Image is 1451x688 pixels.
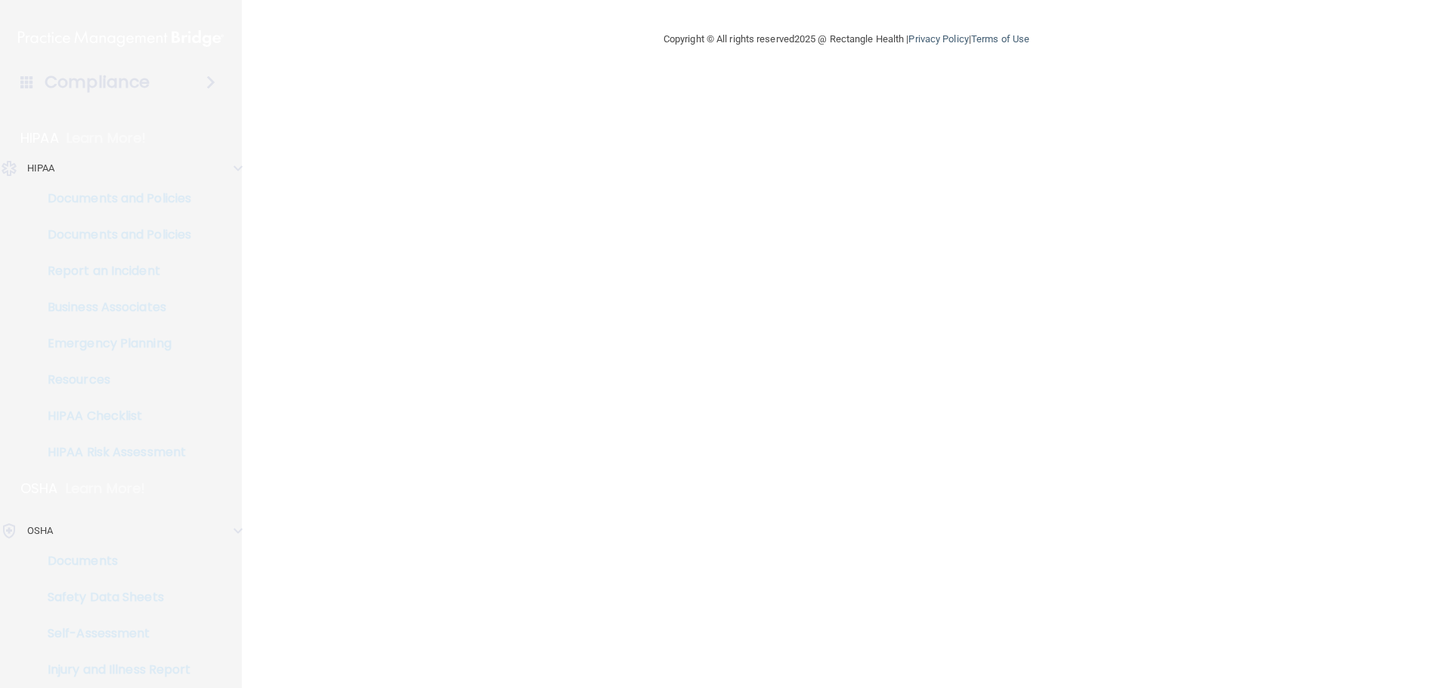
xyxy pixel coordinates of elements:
p: Documents and Policies [10,227,216,242]
p: Injury and Illness Report [10,662,216,677]
p: OSHA [20,480,58,498]
p: Resources [10,372,216,387]
h4: Compliance [45,72,150,93]
p: Business Associates [10,300,216,315]
p: Documents [10,554,216,569]
p: HIPAA [27,159,55,177]
p: Self-Assessment [10,626,216,641]
a: Privacy Policy [908,33,968,45]
p: Report an Incident [10,264,216,279]
p: HIPAA Risk Assessment [10,445,216,460]
p: Learn More! [67,129,147,147]
p: HIPAA Checklist [10,409,216,424]
a: Terms of Use [971,33,1029,45]
p: Learn More! [66,480,146,498]
p: Emergency Planning [10,336,216,351]
p: Documents and Policies [10,191,216,206]
p: OSHA [27,522,53,540]
img: PMB logo [18,23,224,54]
p: HIPAA [20,129,59,147]
p: Safety Data Sheets [10,590,216,605]
div: Copyright © All rights reserved 2025 @ Rectangle Health | | [571,15,1122,63]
